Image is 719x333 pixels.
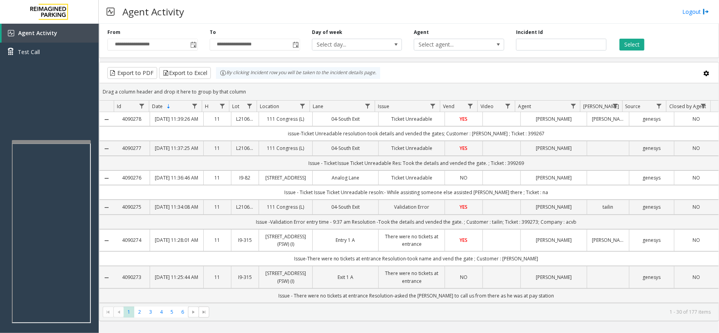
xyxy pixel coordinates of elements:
span: Select agent... [414,39,486,50]
span: Source [625,103,641,110]
span: Toggle popup [291,39,300,50]
a: Entry 1 A [317,236,374,244]
button: Select [620,39,644,51]
a: [PERSON_NAME] [592,236,625,244]
td: issue-Ticket Unreadable resolution-took details and vended the gates; Customer : [PERSON_NAME] ; ... [114,126,719,141]
span: NO [693,174,700,181]
span: NO [693,274,700,281]
label: From [107,29,120,36]
span: NO [693,116,700,122]
span: Go to the last page [201,309,207,315]
span: NO [693,204,700,210]
a: 11 [208,174,226,181]
a: genesys [634,273,669,281]
a: genesys [634,203,669,211]
span: Closed by Agent [669,103,706,110]
a: 11 [208,236,226,244]
a: 11 [208,144,226,152]
a: genesys [634,236,669,244]
span: NO [460,174,467,181]
a: [PERSON_NAME] [526,174,582,181]
a: 4090275 [118,203,145,211]
label: Day of week [312,29,343,36]
a: [PERSON_NAME] [526,236,582,244]
a: 04-South Exit [317,203,374,211]
img: logout [703,7,709,16]
a: 4090273 [118,273,145,281]
a: genesys [634,174,669,181]
span: Vend [443,103,454,110]
a: Agent Filter Menu [568,101,578,111]
span: YES [460,116,468,122]
a: [PERSON_NAME] [526,203,582,211]
a: Video Filter Menu [503,101,513,111]
div: By clicking Incident row you will be taken to the incident details page. [216,67,380,79]
a: Closed by Agent Filter Menu [698,101,709,111]
td: Issue-There were no tickets at entrance Resolution-took name and vend the gate ; Customer : [PERS... [114,251,719,266]
a: Collapse Details [99,275,114,281]
span: Go to the next page [188,307,199,318]
a: Source Filter Menu [654,101,665,111]
a: [STREET_ADDRESS] (FSW) (I) [264,269,308,284]
td: Issue - Ticket Issue Ticket Unreadable Res: Took the details and vended the gate. ; Ticket : 399269 [114,156,719,170]
a: Location Filter Menu [297,101,308,111]
kendo-pager-info: 1 - 30 of 177 items [214,309,711,315]
img: 'icon' [8,30,14,36]
a: [DATE] 11:28:01 AM [155,236,199,244]
a: I9-82 [236,174,254,181]
label: Incident Id [516,29,543,36]
a: 04-South Exit [317,115,374,123]
a: [PERSON_NAME] [526,144,582,152]
a: Agent Activity [2,24,99,43]
a: Lot Filter Menu [244,101,255,111]
span: Issue [378,103,389,110]
h3: Agent Activity [118,2,188,21]
a: 111 Congress (L) [264,203,308,211]
a: L21066000 [236,115,254,123]
span: Id [117,103,121,110]
a: 11 [208,115,226,123]
a: Id Filter Menu [137,101,147,111]
a: YES [450,203,478,211]
span: Select day... [312,39,384,50]
a: H Filter Menu [217,101,227,111]
a: Issue Filter Menu [428,101,438,111]
a: 11 [208,273,226,281]
a: NO [679,273,714,281]
a: [STREET_ADDRESS] [264,174,308,181]
span: [PERSON_NAME] [584,103,620,110]
a: YES [450,236,478,244]
a: Collapse Details [99,238,114,244]
span: Page 3 [145,307,156,317]
span: NO [693,145,700,152]
span: H [205,103,208,110]
img: pageIcon [107,2,115,21]
a: [DATE] 11:39:26 AM [155,115,199,123]
span: NO [693,237,700,243]
span: Page 4 [156,307,167,317]
a: NO [679,236,714,244]
a: Date Filter Menu [190,101,200,111]
span: Lane [313,103,323,110]
a: I9-315 [236,236,254,244]
a: Vend Filter Menu [465,101,476,111]
span: Go to the next page [190,309,197,315]
img: infoIcon.svg [220,70,226,76]
a: 11 [208,203,226,211]
label: Agent [414,29,429,36]
a: NO [450,174,478,181]
span: Page 5 [167,307,177,317]
a: L21066000 [236,203,254,211]
a: [DATE] 11:34:08 AM [155,203,199,211]
span: Toggle popup [189,39,197,50]
a: [DATE] 11:37:25 AM [155,144,199,152]
span: Video [481,103,494,110]
a: Collapse Details [99,204,114,211]
a: [DATE] 11:36:46 AM [155,174,199,181]
span: Agent Activity [18,29,57,37]
a: NO [679,203,714,211]
a: [DATE] 11:25:44 AM [155,273,199,281]
a: [PERSON_NAME] [592,115,625,123]
a: Ticket Unreadable [383,115,440,123]
a: Validation Error [383,203,440,211]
